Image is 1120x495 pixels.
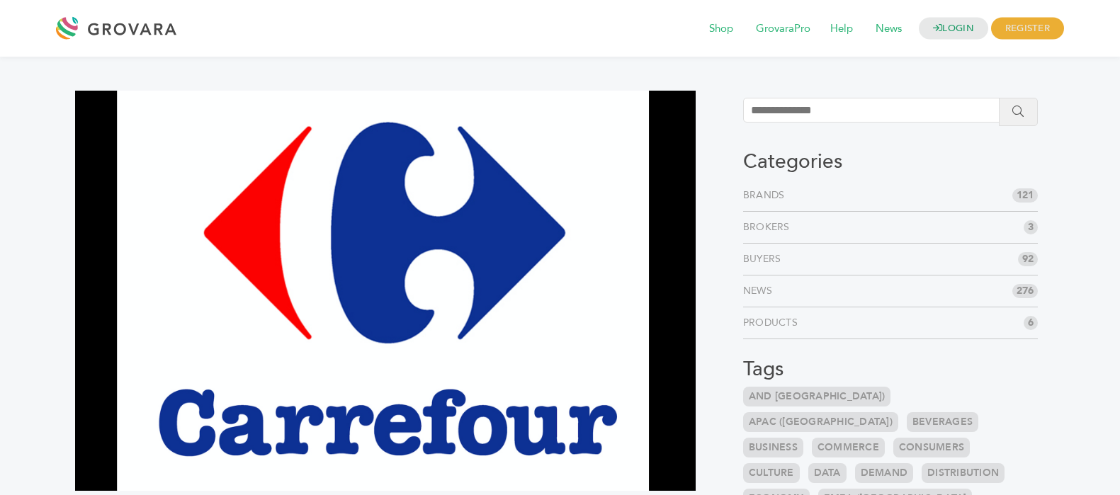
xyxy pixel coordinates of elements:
[743,387,891,406] a: and [GEOGRAPHIC_DATA])
[743,220,796,234] a: Brokers
[743,284,778,298] a: News
[743,438,803,457] a: Business
[1024,220,1038,234] span: 3
[743,412,898,432] a: APAC ([GEOGRAPHIC_DATA])
[893,438,970,457] a: Consumers
[1024,316,1038,330] span: 6
[746,21,820,37] a: GrovaraPro
[743,188,791,203] a: Brands
[743,358,1039,382] h3: Tags
[746,16,820,42] span: GrovaraPro
[699,16,743,42] span: Shop
[919,18,988,40] a: LOGIN
[855,463,914,483] a: Demand
[907,412,978,432] a: Beverages
[699,21,743,37] a: Shop
[1012,284,1038,298] span: 276
[820,21,863,37] a: Help
[743,463,800,483] a: Culture
[812,438,885,457] a: Commerce
[1012,188,1038,203] span: 121
[922,463,1005,483] a: Distribution
[820,16,863,42] span: Help
[866,16,912,42] span: News
[743,316,803,330] a: Products
[808,463,847,483] a: Data
[866,21,912,37] a: News
[743,150,1039,174] h3: Categories
[743,252,787,266] a: Buyers
[1018,252,1038,266] span: 92
[991,18,1064,40] span: REGISTER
